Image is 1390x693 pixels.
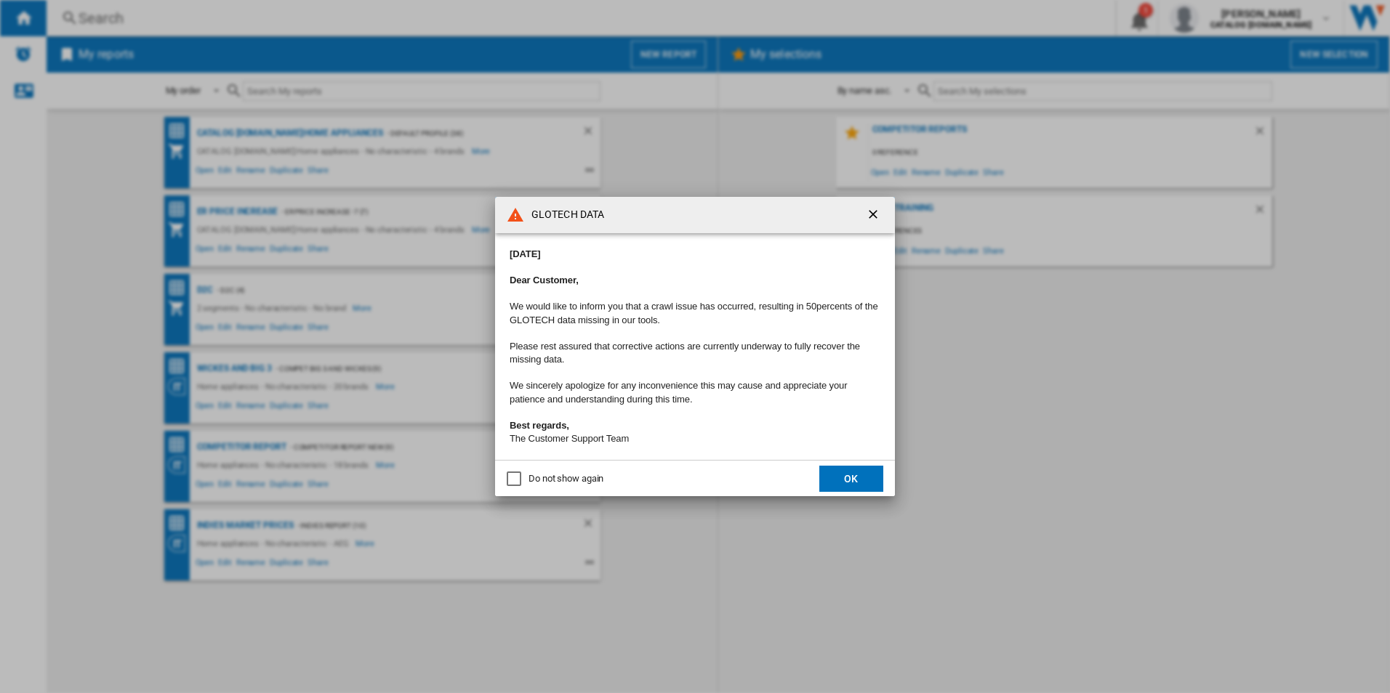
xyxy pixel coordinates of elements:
ng-md-icon: getI18NText('BUTTONS.CLOSE_DIALOG') [866,207,883,224]
font: Please rest assured that corrective actions are currently underway to fully recover the missing d... [510,341,860,365]
span: We would like to inform you that a crawl issue has occurred, resulting in 50percents of the GLOTE... [510,301,878,325]
md-checkbox: Do not show again [507,472,603,486]
b: Best regards, [510,420,569,431]
font: The Customer Support Team [510,433,629,444]
button: getI18NText('BUTTONS.CLOSE_DIALOG') [860,200,889,230]
h4: GLOTECH DATA [524,208,604,222]
button: OK [819,466,883,492]
b: [DATE] [510,248,540,259]
div: Do not show again [529,472,603,485]
b: Dear Customer, [510,275,579,285]
font: We sincerely apologize for any inconvenience this may cause and appreciate your patience and unde... [510,380,847,404]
